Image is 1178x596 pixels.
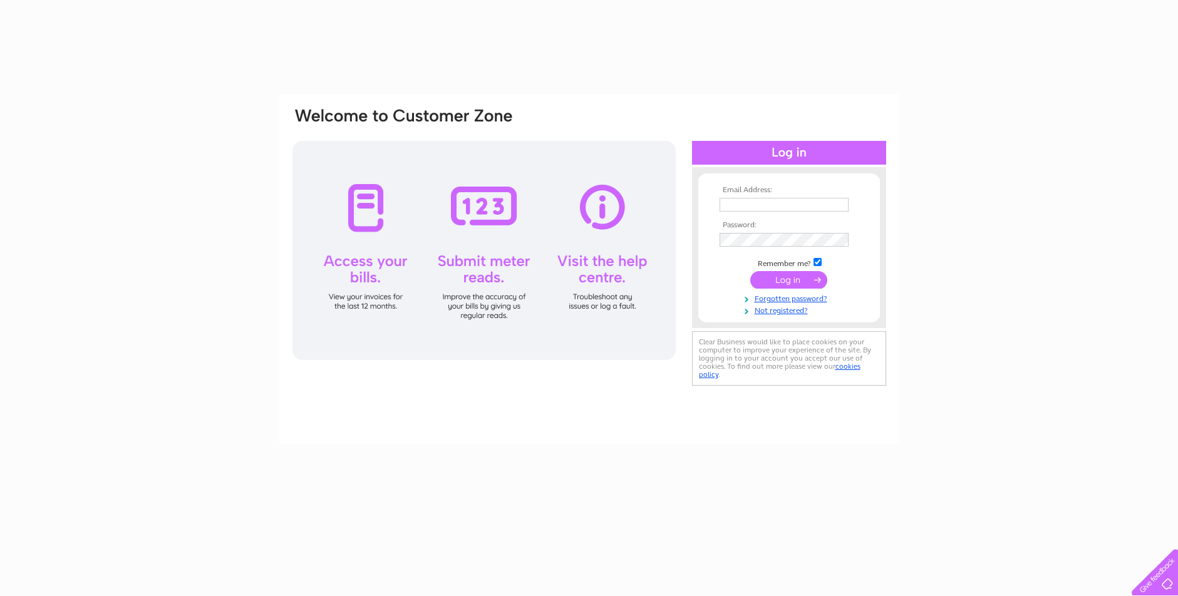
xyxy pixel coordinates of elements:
[750,271,827,289] input: Submit
[716,186,862,195] th: Email Address:
[720,304,862,316] a: Not registered?
[692,331,886,386] div: Clear Business would like to place cookies on your computer to improve your experience of the sit...
[720,292,862,304] a: Forgotten password?
[716,256,862,269] td: Remember me?
[716,221,862,230] th: Password:
[699,362,860,379] a: cookies policy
